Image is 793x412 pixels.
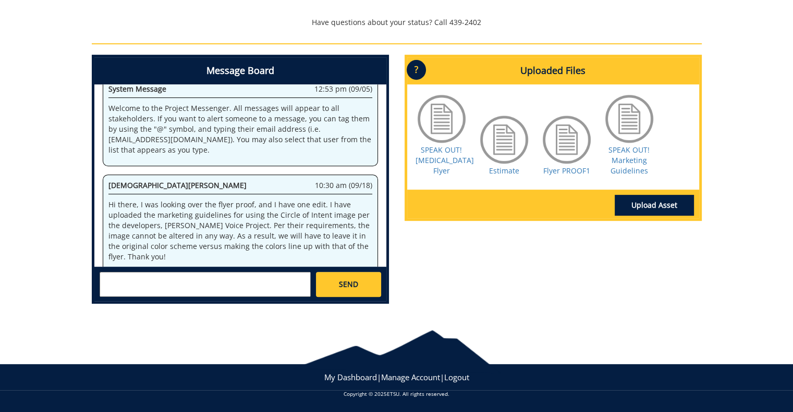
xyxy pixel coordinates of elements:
p: Have questions about your status? Call 439-2402 [92,17,702,28]
a: SPEAK OUT! Marketing Guidelines [608,145,650,176]
a: Manage Account [381,372,440,382]
textarea: messageToSend [100,272,311,297]
span: 10:30 am (09/18) [315,180,372,191]
a: My Dashboard [324,372,377,382]
h4: Uploaded Files [407,57,699,84]
a: Flyer PROOF1 [543,166,590,176]
a: Upload Asset [615,195,694,216]
a: ETSU [387,390,399,397]
a: SEND [316,272,381,297]
a: Estimate [489,166,519,176]
p: Hi there, I was looking over the flyer proof, and I have one edit. I have uploaded the marketing ... [108,199,372,262]
a: Logout [444,372,469,382]
span: 12:53 pm (09/05) [314,84,372,94]
p: Welcome to the Project Messenger. All messages will appear to all stakeholders. If you want to al... [108,103,372,155]
span: SEND [339,279,358,290]
h4: Message Board [94,57,386,84]
a: SPEAK OUT! [MEDICAL_DATA] Flyer [416,145,474,176]
span: System Message [108,84,166,94]
p: ? [407,60,426,80]
span: [DEMOGRAPHIC_DATA][PERSON_NAME] [108,180,247,190]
